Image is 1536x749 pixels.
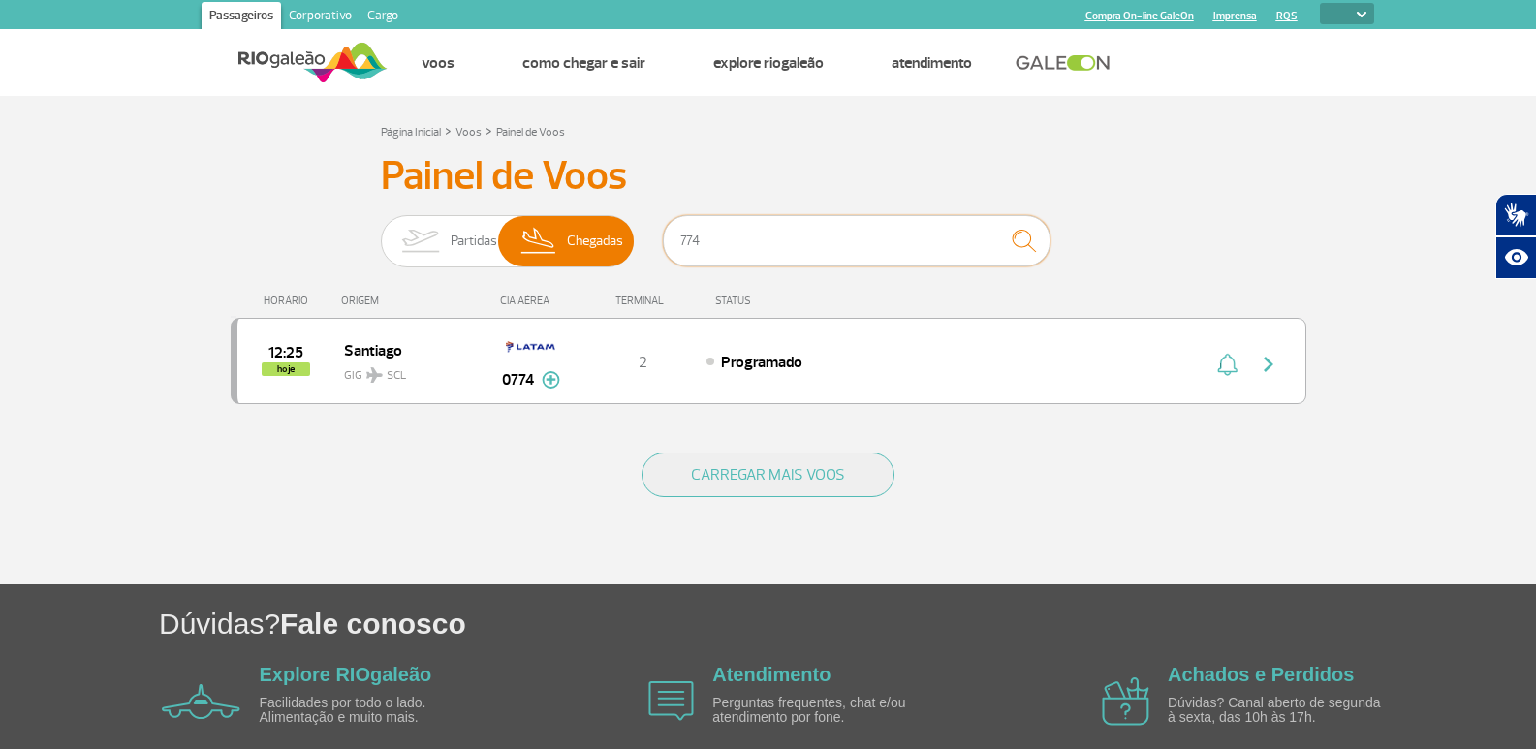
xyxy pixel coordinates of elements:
div: CIA AÉREA [483,295,580,307]
a: Explore RIOgaleão [713,53,824,73]
h1: Dúvidas? [159,604,1536,643]
span: Santiago [344,337,468,362]
h3: Painel de Voos [381,152,1156,201]
img: slider-desembarque [511,216,568,266]
span: SCL [387,367,406,385]
div: ORIGEM [341,295,483,307]
a: Compra On-line GaleOn [1085,10,1194,22]
a: Explore RIOgaleão [260,664,432,685]
button: Abrir recursos assistivos. [1495,236,1536,279]
a: Cargo [360,2,406,33]
p: Perguntas frequentes, chat e/ou atendimento por fone. [712,696,935,726]
img: seta-direita-painel-voo.svg [1257,353,1280,376]
img: airplane icon [162,684,240,719]
p: Facilidades por todo o lado. Alimentação e muito mais. [260,696,483,726]
a: > [486,119,492,141]
button: Abrir tradutor de língua de sinais. [1495,194,1536,236]
a: Como chegar e sair [522,53,645,73]
span: hoje [262,362,310,376]
span: Chegadas [567,216,623,266]
a: Voos [455,125,482,140]
div: Plugin de acessibilidade da Hand Talk. [1495,194,1536,279]
span: Programado [721,353,802,372]
img: slider-embarque [390,216,451,266]
a: Voos [422,53,455,73]
a: Página Inicial [381,125,441,140]
div: TERMINAL [580,295,705,307]
span: 0774 [502,368,534,391]
a: Atendimento [712,664,831,685]
a: Imprensa [1213,10,1257,22]
a: Corporativo [281,2,360,33]
a: > [445,119,452,141]
a: Painel de Voos [496,125,565,140]
a: RQS [1276,10,1298,22]
div: HORÁRIO [236,295,342,307]
span: 2 [639,353,647,372]
input: Voo, cidade ou cia aérea [663,215,1050,266]
span: Fale conosco [280,608,466,640]
div: STATUS [705,295,863,307]
span: 2025-09-28 12:25:00 [268,346,303,359]
img: mais-info-painel-voo.svg [542,371,560,389]
img: destiny_airplane.svg [366,367,383,383]
img: airplane icon [1102,677,1149,726]
span: GIG [344,357,468,385]
a: Achados e Perdidos [1168,664,1354,685]
p: Dúvidas? Canal aberto de segunda à sexta, das 10h às 17h. [1168,696,1391,726]
a: Passageiros [202,2,281,33]
img: sino-painel-voo.svg [1217,353,1238,376]
button: CARREGAR MAIS VOOS [642,453,894,497]
a: Atendimento [892,53,972,73]
span: Partidas [451,216,497,266]
img: airplane icon [648,681,694,721]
